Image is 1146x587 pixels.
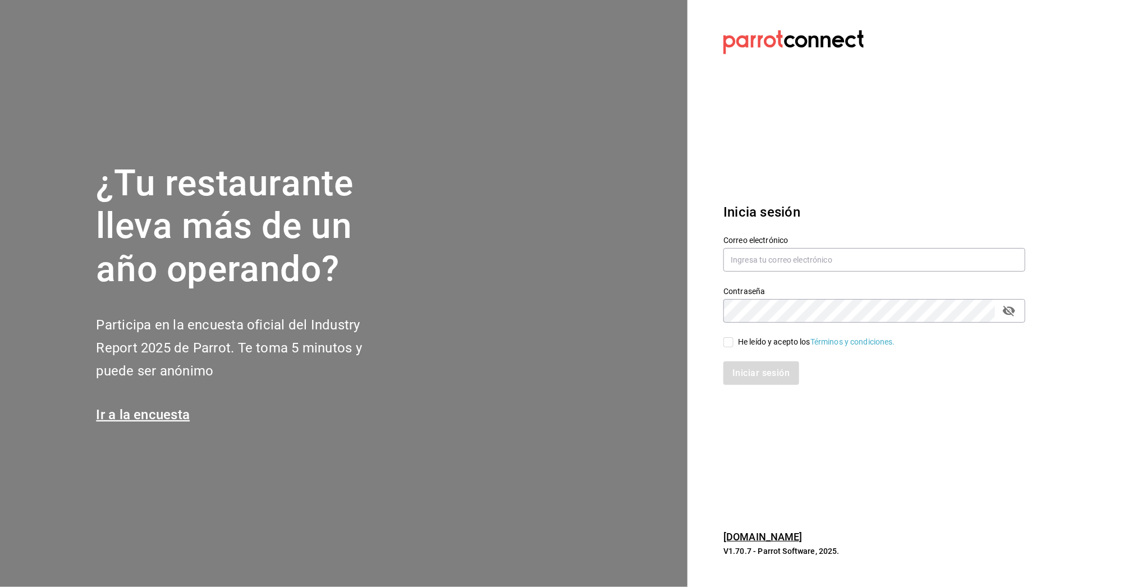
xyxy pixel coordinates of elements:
input: Ingresa tu correo electrónico [723,248,1025,272]
label: Correo electrónico [723,236,1025,244]
p: V1.70.7 - Parrot Software, 2025. [723,545,1025,557]
h1: ¿Tu restaurante lleva más de un año operando? [97,162,400,291]
h2: Participa en la encuesta oficial del Industry Report 2025 de Parrot. Te toma 5 minutos y puede se... [97,314,400,382]
a: [DOMAIN_NAME] [723,531,803,543]
label: Contraseña [723,287,1025,295]
div: He leído y acepto los [738,336,895,348]
h3: Inicia sesión [723,202,1025,222]
a: Ir a la encuesta [97,407,190,423]
button: passwordField [1000,301,1019,320]
a: Términos y condiciones. [810,337,895,346]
